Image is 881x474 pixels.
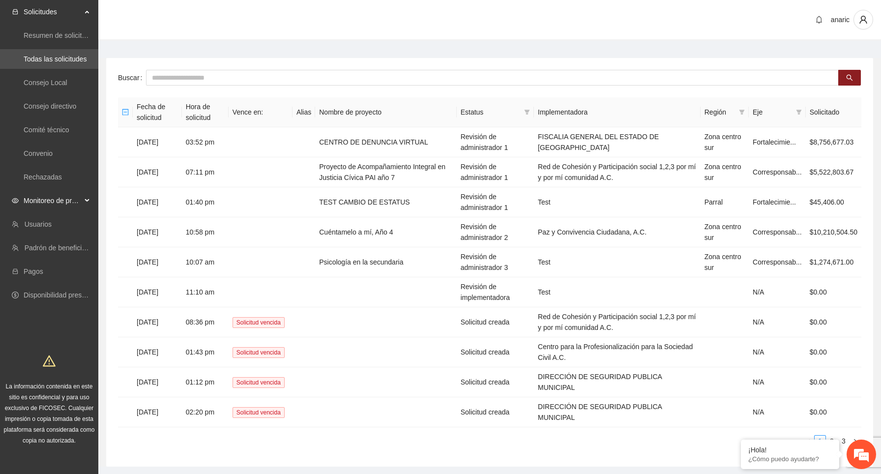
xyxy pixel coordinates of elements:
[806,127,861,157] td: $8,756,677.03
[51,50,165,63] div: Chatee con nosotros ahora
[806,187,861,217] td: $45,406.00
[826,436,837,446] a: 2
[133,97,182,127] th: Fecha de solicitud
[846,74,853,82] span: search
[806,157,861,187] td: $5,522,803.67
[534,277,701,307] td: Test
[24,2,82,22] span: Solicitudes
[534,127,701,157] td: FISCALIA GENERAL DEL ESTADO DE [GEOGRAPHIC_DATA]
[4,383,95,444] span: La información contenida en este sitio es confidencial y para uso exclusivo de FICOSEC. Cualquier...
[315,157,456,187] td: Proyecto de Acompañamiento Integral en Justicia Cívica PAI año 7
[749,397,806,427] td: N/A
[57,131,136,231] span: Estamos en línea.
[457,127,534,157] td: Revisión de administrador 1
[826,435,838,447] li: 2
[315,97,456,127] th: Nombre de proyecto
[182,217,229,247] td: 10:58 pm
[25,244,97,252] a: Padrón de beneficiarios
[293,97,315,127] th: Alias
[701,187,749,217] td: Parral
[806,97,861,127] th: Solicitado
[753,198,796,206] span: Fortalecimie...
[25,220,52,228] a: Usuarios
[133,127,182,157] td: [DATE]
[753,107,792,118] span: Eje
[229,97,293,127] th: Vence en:
[806,247,861,277] td: $1,274,671.00
[24,149,53,157] a: Convenio
[524,109,530,115] span: filter
[24,267,43,275] a: Pagos
[534,367,701,397] td: DIRECCIÓN DE SEGURIDAD PUBLICA MUNICIPAL
[182,187,229,217] td: 01:40 pm
[522,105,532,119] span: filter
[133,187,182,217] td: [DATE]
[233,377,285,388] span: Solicitud vencida
[850,435,861,447] button: right
[161,5,185,29] div: Minimizar ventana de chat en vivo
[705,107,735,118] span: Región
[182,367,229,397] td: 01:12 pm
[457,397,534,427] td: Solicitud creada
[806,367,861,397] td: $0.00
[457,157,534,187] td: Revisión de administrador 1
[701,247,749,277] td: Zona centro sur
[5,268,187,303] textarea: Escriba su mensaje y pulse “Intro”
[812,16,826,24] span: bell
[133,247,182,277] td: [DATE]
[796,109,802,115] span: filter
[737,105,747,119] span: filter
[24,55,87,63] a: Todas las solicitudes
[182,127,229,157] td: 03:52 pm
[457,367,534,397] td: Solicitud creada
[749,277,806,307] td: N/A
[233,317,285,328] span: Solicitud vencida
[182,307,229,337] td: 08:36 pm
[133,397,182,427] td: [DATE]
[133,157,182,187] td: [DATE]
[24,31,134,39] a: Resumen de solicitudes por aprobar
[853,10,873,30] button: user
[534,307,701,337] td: Red de Cohesión y Participación social 1,2,3 por mí y por mí comunidad A.C.
[133,367,182,397] td: [DATE]
[701,157,749,187] td: Zona centro sur
[133,277,182,307] td: [DATE]
[133,307,182,337] td: [DATE]
[534,217,701,247] td: Paz y Convivencia Ciudadana, A.C.
[811,12,827,28] button: bell
[315,247,456,277] td: Psicología en la secundaria
[182,157,229,187] td: 07:11 pm
[43,355,56,367] span: warning
[182,337,229,367] td: 01:43 pm
[457,337,534,367] td: Solicitud creada
[805,439,811,444] span: left
[233,347,285,358] span: Solicitud vencida
[182,97,229,127] th: Hora de solicitud
[749,337,806,367] td: N/A
[534,157,701,187] td: Red de Cohesión y Participación social 1,2,3 por mí y por mí comunidad A.C.
[182,247,229,277] td: 10:07 am
[806,277,861,307] td: $0.00
[815,436,825,446] a: 1
[802,435,814,447] li: Previous Page
[753,228,802,236] span: Corresponsab...
[461,107,520,118] span: Estatus
[24,126,69,134] a: Comité técnico
[806,337,861,367] td: $0.00
[534,247,701,277] td: Test
[534,187,701,217] td: Test
[315,127,456,157] td: CENTRO DE DENUNCIA VIRTUAL
[133,217,182,247] td: [DATE]
[852,439,858,444] span: right
[838,436,849,446] a: 3
[24,191,82,210] span: Monitoreo de proyectos
[118,70,146,86] label: Buscar
[850,435,861,447] li: Next Page
[749,307,806,337] td: N/A
[457,187,534,217] td: Revisión de administrador 1
[233,407,285,418] span: Solicitud vencida
[701,217,749,247] td: Zona centro sur
[12,197,19,204] span: eye
[315,187,456,217] td: TEST CAMBIO DE ESTATUS
[24,173,62,181] a: Rechazadas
